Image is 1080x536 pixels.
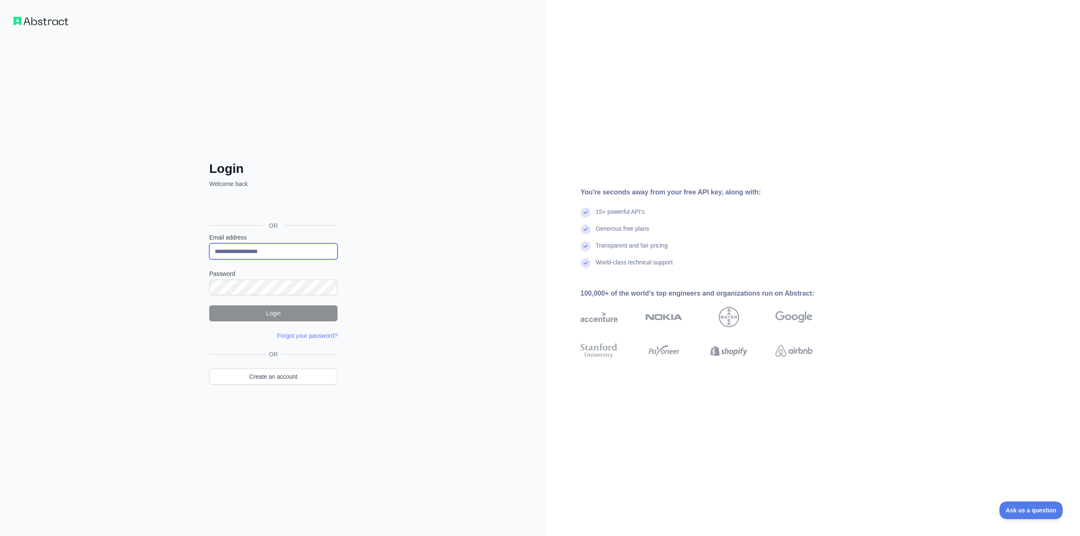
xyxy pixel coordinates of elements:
img: check mark [580,258,591,268]
div: Generous free plans [596,224,649,241]
label: Email address [209,233,337,242]
a: Forgot your password? [277,332,337,339]
img: stanford university [580,342,618,360]
p: Welcome back [209,180,337,188]
img: check mark [580,241,591,251]
div: 15+ powerful API's [596,207,645,224]
span: OR [266,350,281,358]
div: Transparent and fair pricing [596,241,668,258]
div: You're seconds away from your free API key, along with: [580,187,840,197]
img: payoneer [645,342,683,360]
span: OR [262,221,285,230]
img: google [775,307,813,327]
label: Password [209,269,337,278]
div: 100,000+ of the world's top engineers and organizations run on Abstract: [580,288,840,299]
button: Login [209,305,337,321]
img: check mark [580,207,591,218]
h2: Login [209,161,337,176]
iframe: Sign in with Google Button [205,197,340,216]
div: World-class technical support [596,258,673,275]
img: accenture [580,307,618,327]
img: airbnb [775,342,813,360]
img: check mark [580,224,591,234]
iframe: Toggle Customer Support [999,501,1063,519]
a: Create an account [209,369,337,385]
img: bayer [719,307,739,327]
img: Workflow [13,17,68,25]
img: shopify [710,342,748,360]
img: nokia [645,307,683,327]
